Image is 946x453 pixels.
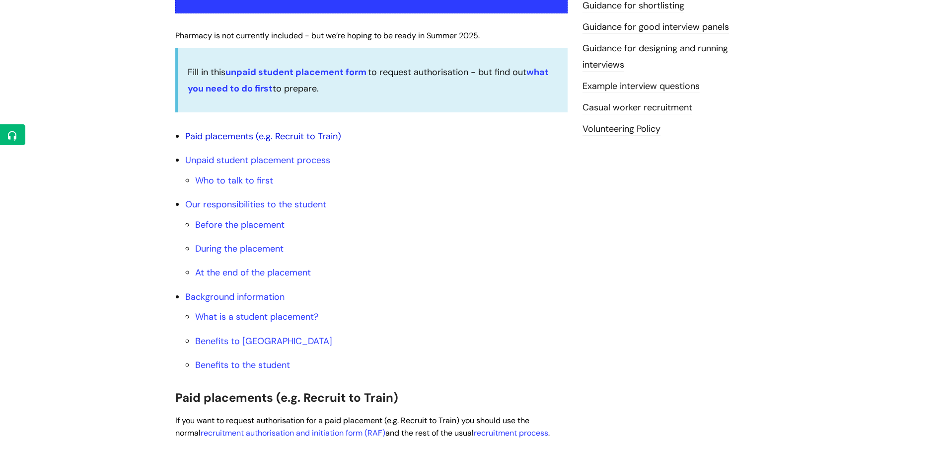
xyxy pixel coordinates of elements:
[582,80,700,93] a: Example interview questions
[185,154,330,166] a: Unpaid student placement process
[582,101,692,114] a: Casual worker recruitment
[582,42,728,71] a: Guidance for designing and running interviews
[582,21,729,34] a: Guidance for good interview panels
[195,335,332,347] a: Benefits to [GEOGRAPHIC_DATA]
[195,359,290,371] a: Benefits to the student
[474,428,548,438] a: recruitment process
[195,267,311,278] a: At the end of the placement
[582,123,660,136] a: Volunteering Policy
[188,66,549,94] a: what you need to do first
[175,415,550,438] span: If you want to request authorisation for a paid placement (e.g. Recruit to Train) you should use ...
[195,175,273,186] a: Who to talk to first
[201,428,385,438] a: recruitment authorisation and initiation form (RAF)
[175,30,480,41] span: Pharmacy is not currently included - but we’re hoping to be ready in Summer 2025.
[185,130,341,142] a: Paid placements (e.g. Recruit to Train)
[195,219,285,231] a: Before the placement
[225,66,366,78] a: unpaid student placement form
[185,291,285,303] a: Background information
[175,390,398,405] span: Paid placements (e.g. Recruit to Train)
[185,198,326,210] a: Our responsibilities to the student
[195,243,284,255] a: During the placement
[195,311,318,323] a: What is a student placement?
[188,64,558,96] p: Fill in this to request authorisation - but find out to prepare.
